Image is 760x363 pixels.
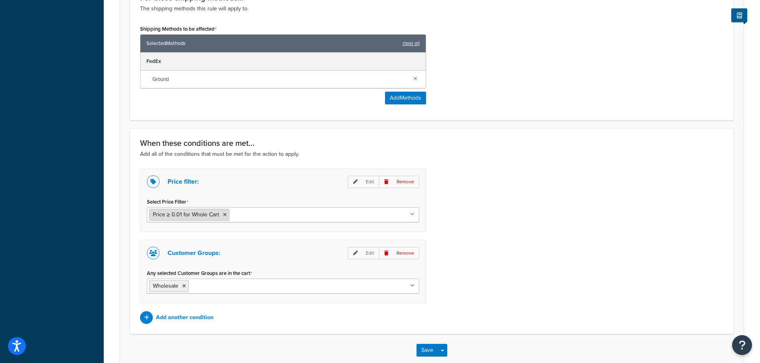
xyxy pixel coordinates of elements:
button: AddMethods [385,92,426,104]
h3: When these conditions are met... [140,139,724,147]
p: Add another condition [156,312,213,323]
p: Edit [348,247,379,259]
p: The shipping methods this rule will apply to. [140,4,724,13]
p: Add all of the conditions that must be met for the action to apply. [140,150,724,159]
div: FedEx [140,53,426,71]
span: Price ≥ 0.01 for Whole Cart [153,210,219,219]
button: Open Resource Center [732,335,752,355]
a: clear all [403,38,420,49]
label: Select Price Filter [147,199,188,205]
span: Wholesale [153,282,178,290]
p: Price filter: [168,176,199,187]
button: Show Help Docs [731,8,747,22]
label: Any selected Customer Groups are in the cart [147,270,252,277]
span: Selected Methods [146,38,399,49]
span: Ground [152,74,407,85]
button: Save [417,344,438,357]
p: Edit [348,176,379,188]
p: Customer Groups: [168,247,220,259]
label: Shipping Methods to be affected [140,26,217,32]
p: Remove [379,176,419,188]
p: Remove [379,247,419,259]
